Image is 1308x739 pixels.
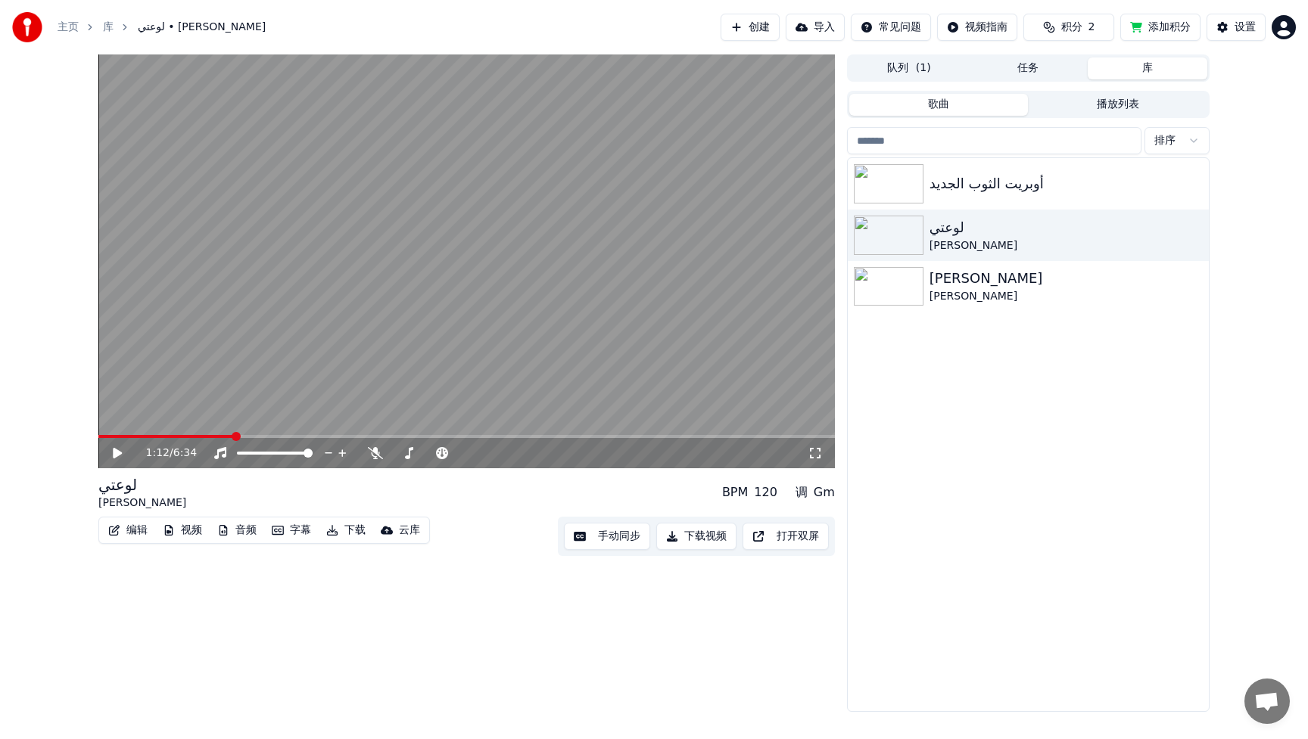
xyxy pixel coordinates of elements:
[1244,678,1290,724] div: 开放式聊天
[851,14,931,41] button: 常见问题
[138,20,266,35] span: لوعتي • [PERSON_NAME]
[12,12,42,42] img: youka
[146,446,170,461] span: 1:12
[930,268,1203,289] div: [PERSON_NAME]
[1088,20,1095,35] span: 2
[656,523,737,550] button: 下载视频
[796,483,808,501] div: 调
[98,474,186,495] div: لوعتي
[1088,57,1207,79] button: 库
[320,520,372,541] button: 下载
[916,61,931,76] span: ( 1 )
[1235,20,1256,35] div: 设置
[937,14,1017,41] button: 视频指南
[1120,14,1201,41] button: 添加积分
[930,238,1203,253] div: [PERSON_NAME]
[754,483,777,501] div: 120
[103,20,114,35] a: 库
[102,520,154,541] button: 编辑
[399,523,420,538] div: 云库
[721,14,780,41] button: 创建
[849,94,1029,116] button: 歌曲
[786,14,845,41] button: 导入
[58,20,79,35] a: 主页
[1028,94,1207,116] button: 播放列表
[157,520,208,541] button: 视频
[722,483,748,501] div: BPM
[930,289,1203,304] div: [PERSON_NAME]
[969,57,1088,79] button: 任务
[146,446,182,461] div: /
[930,173,1203,194] div: أوبريت الثوب الجديد
[1023,14,1114,41] button: 积分2
[211,520,263,541] button: 音频
[266,520,317,541] button: 字幕
[1207,14,1266,41] button: 设置
[1061,20,1082,35] span: 积分
[1154,133,1176,148] span: 排序
[743,523,829,550] button: 打开双屏
[814,483,835,501] div: Gm
[173,446,197,461] span: 6:34
[849,57,969,79] button: 队列
[564,523,650,550] button: 手动同步
[98,495,186,511] div: [PERSON_NAME]
[58,20,266,35] nav: breadcrumb
[930,217,1203,238] div: لوعتي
